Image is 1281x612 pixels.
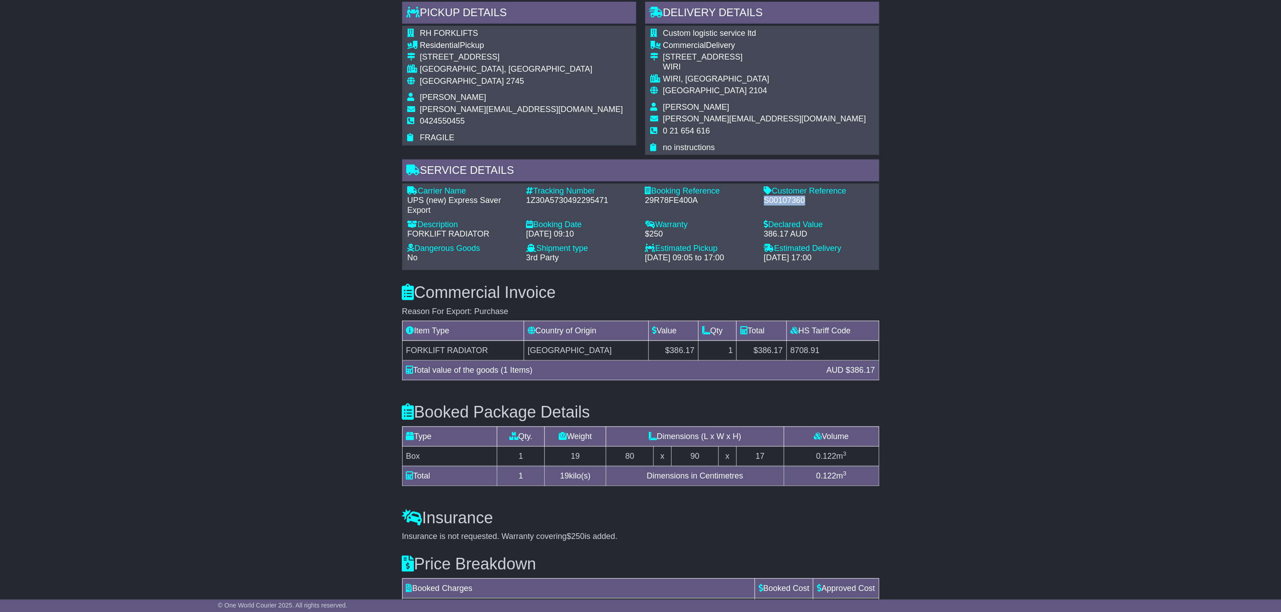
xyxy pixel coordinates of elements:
[764,196,874,206] div: S00107360
[545,446,606,466] td: 19
[402,446,497,466] td: Box
[663,126,710,135] span: 0 21 654 616
[402,159,879,184] div: Service Details
[524,341,648,361] td: [GEOGRAPHIC_DATA]
[764,220,874,230] div: Declared Value
[645,2,879,26] div: Delivery Details
[719,446,736,466] td: x
[408,220,517,230] div: Description
[645,229,755,239] div: $250
[408,244,517,254] div: Dangerous Goods
[784,446,879,466] td: m
[736,446,784,466] td: 17
[764,244,874,254] div: Estimated Delivery
[606,446,654,466] td: 80
[402,403,879,421] h3: Booked Package Details
[402,578,755,598] td: Booked Charges
[654,446,671,466] td: x
[408,253,418,262] span: No
[526,229,636,239] div: [DATE] 09:10
[606,466,784,486] td: Dimensions in Centimetres
[813,578,879,598] td: Approved Cost
[606,427,784,446] td: Dimensions (L x W x H)
[526,196,636,206] div: 1Z30A5730492295471
[420,41,460,50] span: Residential
[402,509,879,527] h3: Insurance
[663,86,747,95] span: [GEOGRAPHIC_DATA]
[784,427,879,446] td: Volume
[420,29,478,38] span: RH FORKLIFTS
[755,578,813,598] td: Booked Cost
[402,307,879,317] div: Reason For Export: Purchase
[420,116,465,125] span: 0424550455
[663,103,730,112] span: [PERSON_NAME]
[524,321,648,341] td: Country of Origin
[420,93,486,102] span: [PERSON_NAME]
[497,446,545,466] td: 1
[420,77,504,86] span: [GEOGRAPHIC_DATA]
[764,253,874,263] div: [DATE] 17:00
[560,471,569,480] span: 19
[698,321,737,341] td: Qty
[526,186,636,196] div: Tracking Number
[784,466,879,486] td: m
[737,341,786,361] td: $386.17
[218,602,347,609] span: © One World Courier 2025. All rights reserved.
[526,244,636,254] div: Shipment type
[402,555,879,573] h3: Price Breakdown
[420,41,623,51] div: Pickup
[698,341,737,361] td: 1
[843,450,847,457] sup: 3
[648,341,698,361] td: $386.17
[816,471,836,480] span: 0.122
[737,321,786,341] td: Total
[645,244,755,254] div: Estimated Pickup
[408,229,517,239] div: FORKLIFT RADIATOR
[402,341,524,361] td: FORKLIFT RADIATOR
[408,196,517,215] div: UPS (new) Express Saver Export
[420,105,623,114] span: [PERSON_NAME][EMAIL_ADDRESS][DOMAIN_NAME]
[764,186,874,196] div: Customer Reference
[645,220,755,230] div: Warranty
[645,196,755,206] div: 29R78FE400A
[786,321,879,341] td: HS Tariff Code
[786,341,879,361] td: 8708.91
[645,186,755,196] div: Booking Reference
[663,62,866,72] div: WIRI
[408,186,517,196] div: Carrier Name
[545,427,606,446] td: Weight
[402,466,497,486] td: Total
[420,52,623,62] div: [STREET_ADDRESS]
[402,427,497,446] td: Type
[506,77,524,86] span: 2745
[545,466,606,486] td: kilo(s)
[402,364,822,376] div: Total value of the goods (1 Items)
[402,284,879,302] h3: Commercial Invoice
[663,29,756,38] span: Custom logistic service ltd
[822,364,879,376] div: AUD $386.17
[526,253,559,262] span: 3rd Party
[402,2,636,26] div: Pickup Details
[843,470,847,477] sup: 3
[402,321,524,341] td: Item Type
[648,321,698,341] td: Value
[567,532,585,541] span: $250
[816,452,836,461] span: 0.122
[749,86,767,95] span: 2104
[663,114,866,123] span: [PERSON_NAME][EMAIL_ADDRESS][DOMAIN_NAME]
[526,220,636,230] div: Booking Date
[764,229,874,239] div: 386.17 AUD
[663,41,866,51] div: Delivery
[645,253,755,263] div: [DATE] 09:05 to 17:00
[671,446,719,466] td: 90
[497,466,545,486] td: 1
[420,133,455,142] span: FRAGILE
[663,41,706,50] span: Commercial
[663,52,866,62] div: [STREET_ADDRESS]
[497,427,545,446] td: Qty.
[402,532,879,542] div: Insurance is not requested. Warranty covering is added.
[663,74,866,84] div: WIRI, [GEOGRAPHIC_DATA]
[663,143,715,152] span: no instructions
[420,65,623,74] div: [GEOGRAPHIC_DATA], [GEOGRAPHIC_DATA]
